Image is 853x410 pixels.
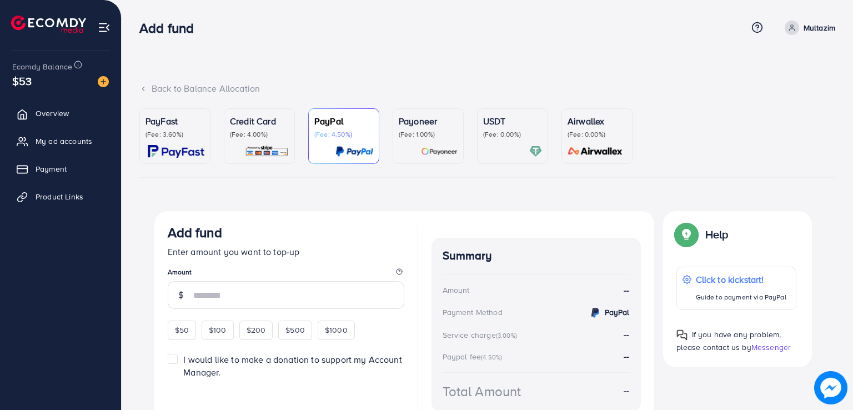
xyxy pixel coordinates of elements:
p: PayPal [314,114,373,128]
a: Product Links [8,186,113,208]
strong: -- [624,350,629,362]
img: image [814,371,847,404]
strong: -- [624,284,629,297]
p: Credit Card [230,114,289,128]
span: $50 [175,324,189,336]
legend: Amount [168,267,404,281]
img: credit [589,306,602,319]
span: $1000 [325,324,348,336]
p: (Fee: 1.00%) [399,130,458,139]
div: Payment Method [443,307,503,318]
small: (4.50%) [481,353,502,362]
img: card [529,145,542,158]
p: USDT [483,114,542,128]
img: Popup guide [676,224,696,244]
small: (3.00%) [496,331,517,340]
div: Back to Balance Allocation [139,82,835,95]
span: My ad accounts [36,136,92,147]
span: Overview [36,108,69,119]
span: Payment [36,163,67,174]
p: Enter amount you want to top-up [168,245,404,258]
p: Airwallex [568,114,626,128]
p: (Fee: 4.50%) [314,130,373,139]
strong: -- [624,328,629,341]
img: menu [98,21,111,34]
p: (Fee: 3.60%) [145,130,204,139]
a: Payment [8,158,113,180]
span: I would like to make a donation to support my Account Manager. [183,353,402,378]
div: Total Amount [443,382,521,401]
p: Help [705,228,729,241]
div: Paypal fee [443,351,506,362]
p: Click to kickstart! [696,273,786,286]
img: image [98,76,109,87]
h3: Add fund [168,224,222,241]
span: $200 [247,324,266,336]
h4: Summary [443,249,630,263]
div: Service charge [443,329,520,341]
img: card [421,145,458,158]
h3: Add fund [139,20,203,36]
span: $53 [12,73,32,89]
p: (Fee: 0.00%) [568,130,626,139]
span: $500 [285,324,305,336]
span: $100 [209,324,227,336]
strong: -- [624,384,629,397]
p: Payoneer [399,114,458,128]
img: card [335,145,373,158]
img: card [245,145,289,158]
img: Popup guide [676,329,688,341]
span: Ecomdy Balance [12,61,72,72]
a: My ad accounts [8,130,113,152]
p: (Fee: 4.00%) [230,130,289,139]
p: (Fee: 0.00%) [483,130,542,139]
span: Product Links [36,191,83,202]
a: Overview [8,102,113,124]
div: Amount [443,284,470,296]
strong: PayPal [605,307,630,318]
p: Guide to payment via PayPal [696,291,786,304]
span: Messenger [751,342,791,353]
img: logo [11,16,86,33]
img: card [148,145,204,158]
img: card [564,145,626,158]
p: Multazim [804,21,835,34]
a: Multazim [780,21,835,35]
p: PayFast [145,114,204,128]
span: If you have any problem, please contact us by [676,329,781,353]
